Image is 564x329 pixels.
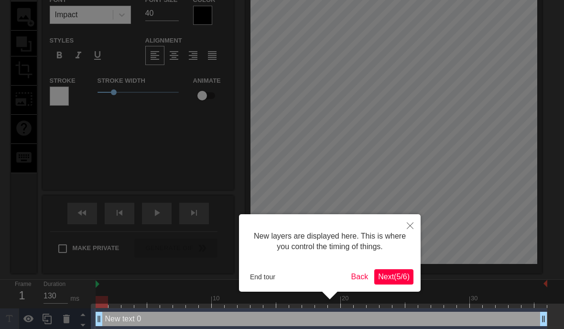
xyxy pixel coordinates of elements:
[246,221,413,262] div: New layers are displayed here. This is where you control the timing of things.
[347,269,372,285] button: Back
[378,273,410,281] span: Next ( 5 / 6 )
[374,269,413,285] button: Next
[246,270,279,284] button: End tour
[400,214,421,236] button: Close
